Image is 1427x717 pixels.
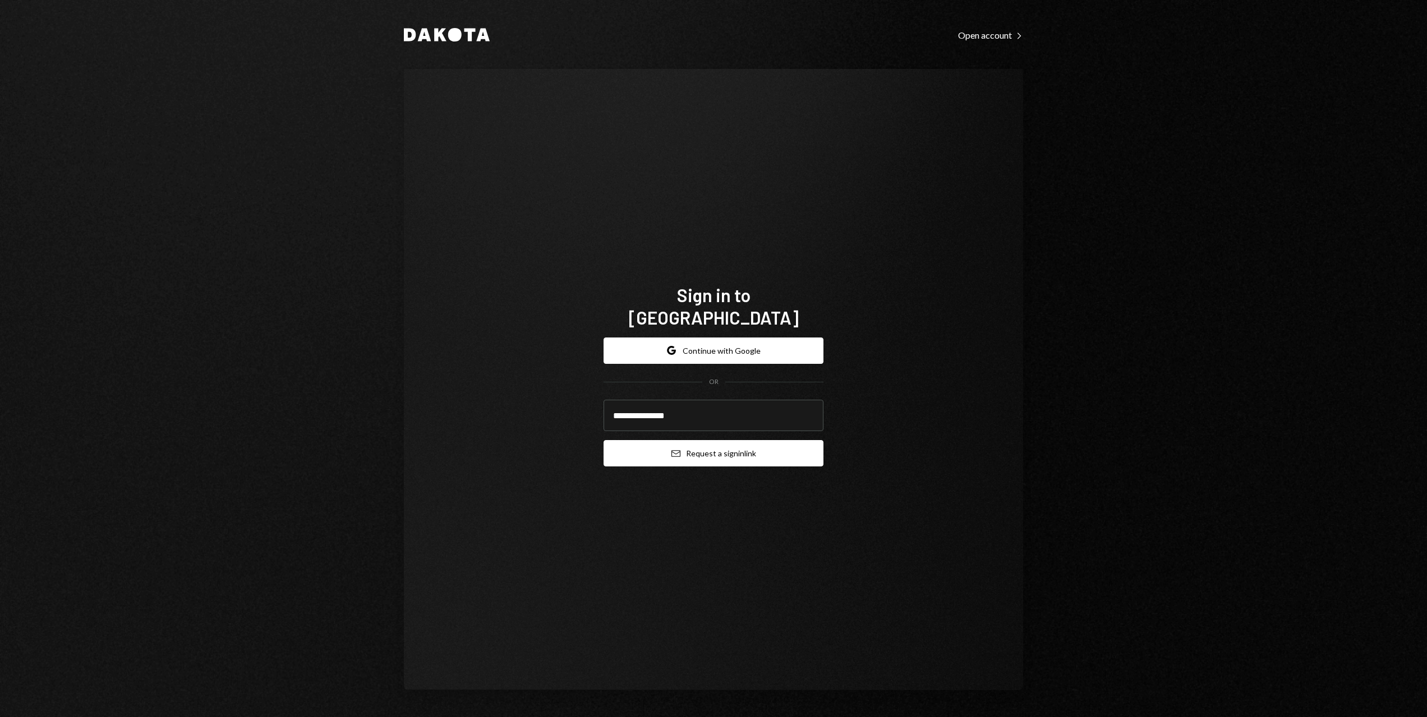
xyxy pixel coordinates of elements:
[604,440,823,466] button: Request a signinlink
[709,377,719,387] div: OR
[958,29,1023,41] a: Open account
[958,30,1023,41] div: Open account
[604,337,823,364] button: Continue with Google
[604,284,823,329] h1: Sign in to [GEOGRAPHIC_DATA]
